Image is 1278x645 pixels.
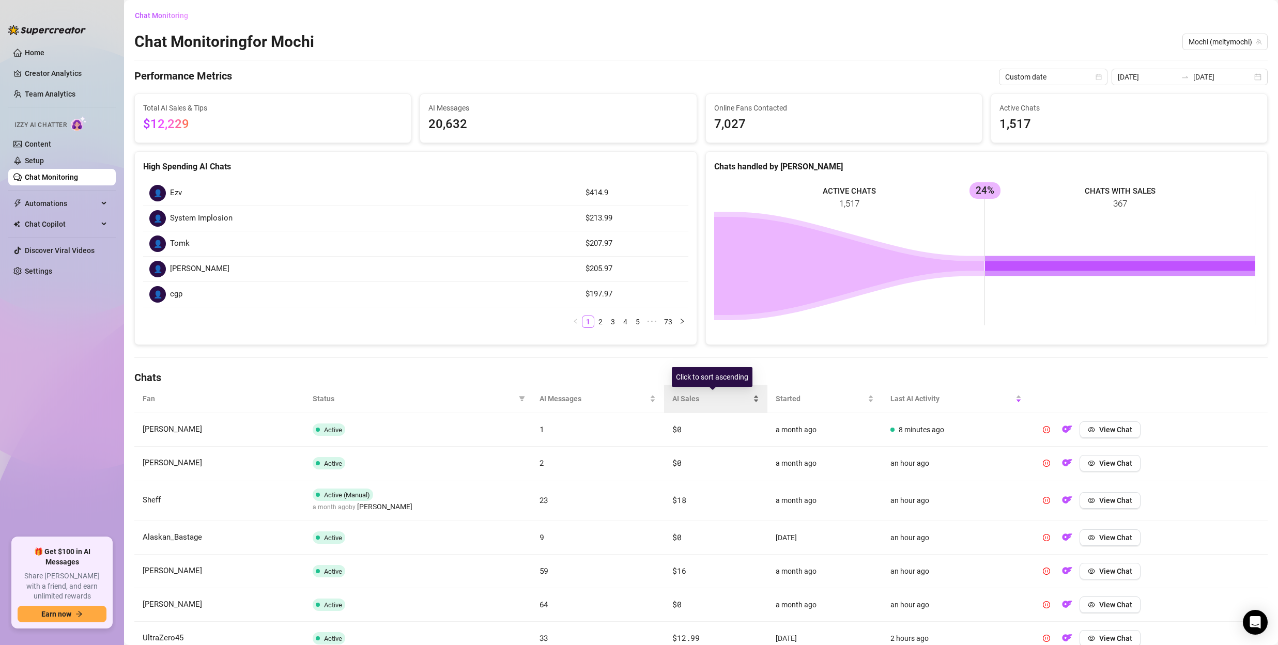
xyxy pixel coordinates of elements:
[1043,426,1050,433] span: pause-circle
[134,7,196,24] button: Chat Monitoring
[18,571,106,602] span: Share [PERSON_NAME] with a friend, and earn unlimited rewards
[540,393,648,404] span: AI Messages
[607,316,619,328] li: 3
[767,588,882,622] td: a month ago
[149,286,166,303] div: 👤
[632,316,644,328] li: 5
[540,424,544,434] span: 1
[569,316,582,328] button: left
[540,495,548,505] span: 23
[586,288,682,301] article: $197.97
[882,447,1030,480] td: an hour ago
[1088,601,1095,608] span: eye
[899,426,944,434] span: 8 minutes ago
[882,588,1030,622] td: an hour ago
[660,316,676,328] li: 73
[143,495,161,505] span: Sheff
[149,210,166,227] div: 👤
[582,316,594,328] li: 1
[999,115,1259,134] span: 1,517
[1181,73,1189,81] span: swap-right
[672,599,681,609] span: $0
[540,458,544,468] span: 2
[13,221,20,228] img: Chat Copilot
[1062,458,1072,468] img: OF
[517,391,527,406] span: filter
[71,116,87,131] img: AI Chatter
[882,385,1030,413] th: Last AI Activity
[1059,461,1075,469] a: OF
[25,90,75,98] a: Team Analytics
[1088,635,1095,642] span: eye
[586,263,682,275] article: $205.97
[143,600,202,609] span: [PERSON_NAME]
[1059,636,1075,644] a: OF
[143,633,183,642] span: UltraZero45
[134,385,304,413] th: Fan
[607,316,619,327] a: 3
[644,316,660,328] li: Next 5 Pages
[170,187,182,199] span: Ezv
[1099,459,1132,467] span: View Chat
[1059,498,1075,507] a: OF
[679,318,685,324] span: right
[13,199,22,208] span: thunderbolt
[586,212,682,225] article: $213.99
[767,480,882,521] td: a month ago
[1096,74,1102,80] span: calendar
[540,599,548,609] span: 64
[632,316,643,327] a: 5
[586,238,682,250] article: $207.97
[1118,71,1177,83] input: Start date
[1059,421,1075,438] button: OF
[767,413,882,447] td: a month ago
[18,547,106,567] span: 🎁 Get $100 in AI Messages
[999,102,1259,114] span: Active Chats
[767,555,882,588] td: a month ago
[18,606,106,622] button: Earn nowarrow-right
[1043,601,1050,608] span: pause-circle
[672,633,699,643] span: $12.99
[25,267,52,275] a: Settings
[672,367,752,387] div: Click to sort ascending
[25,49,44,57] a: Home
[1062,633,1072,643] img: OF
[569,316,582,328] li: Previous Page
[676,316,688,328] button: right
[661,316,675,327] a: 73
[324,460,342,467] span: Active
[324,534,342,542] span: Active
[882,480,1030,521] td: an hour ago
[1059,455,1075,471] button: OF
[767,521,882,555] td: [DATE]
[324,635,342,642] span: Active
[134,69,232,85] h4: Performance Metrics
[1080,529,1141,546] button: View Chat
[324,491,370,499] span: Active (Manual)
[14,120,67,130] span: Izzy AI Chatter
[41,610,71,618] span: Earn now
[882,521,1030,555] td: an hour ago
[1005,69,1101,85] span: Custom date
[664,385,767,413] th: AI Sales
[672,458,681,468] span: $0
[672,393,751,404] span: AI Sales
[714,115,974,134] span: 7,027
[324,568,342,575] span: Active
[149,185,166,201] div: 👤
[135,11,188,20] span: Chat Monitoring
[1062,599,1072,609] img: OF
[1059,603,1075,611] a: OF
[1059,536,1075,544] a: OF
[1080,492,1141,509] button: View Chat
[428,115,688,134] span: 20,632
[1099,601,1132,609] span: View Chat
[1088,426,1095,433] span: eye
[25,173,78,181] a: Chat Monitoring
[25,246,95,255] a: Discover Viral Videos
[25,140,51,148] a: Content
[619,316,632,328] li: 4
[143,117,189,131] span: $12,229
[357,501,412,512] span: [PERSON_NAME]
[25,65,107,82] a: Creator Analytics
